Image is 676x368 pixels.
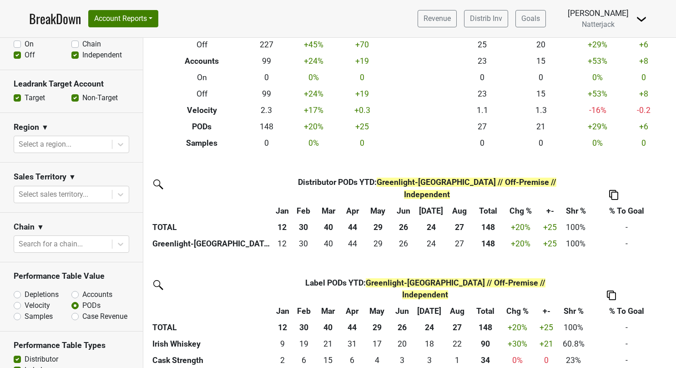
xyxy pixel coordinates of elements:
div: 2 [275,354,290,366]
img: Dropdown Menu [636,14,647,25]
th: 29 [364,219,392,235]
td: 1.3 [512,102,570,118]
th: 148 [472,219,504,235]
th: Chg %: activate to sort column ascending [501,303,535,319]
div: 24 [418,238,444,250]
td: +53 % [570,53,625,70]
th: % To Goal: activate to sort column ascending [589,303,665,319]
th: Total: activate to sort column ascending [470,303,500,319]
th: Accounts [157,53,247,70]
button: Account Reports [88,10,158,27]
div: +21 [537,338,556,350]
th: Mar: activate to sort column ascending [316,303,341,319]
div: 34 [472,354,499,366]
div: 26 [394,238,414,250]
td: +19 [341,86,383,102]
th: &nbsp;: activate to sort column ascending [150,203,273,219]
th: Off [157,86,247,102]
label: Accounts [82,289,112,300]
th: On [157,70,247,86]
td: 0 [247,70,287,86]
td: +45 % [287,37,342,53]
td: 40 [315,235,341,252]
th: Apr: activate to sort column ascending [341,203,364,219]
th: Label PODs YTD : [292,275,558,303]
th: Aug: activate to sort column ascending [447,203,473,219]
th: Jul: activate to sort column ascending [416,203,447,219]
td: - [589,336,665,352]
th: Jan: activate to sort column ascending [273,303,293,319]
td: 0 [453,70,512,86]
th: +-: activate to sort column ascending [538,203,562,219]
td: 0 [247,135,287,151]
td: +17 % [287,102,342,118]
th: Velocity [157,102,247,118]
th: 40 [315,219,341,235]
th: +-: activate to sort column ascending [535,303,558,319]
h3: Sales Territory [14,172,66,182]
td: 0 [625,70,662,86]
td: +6 [625,37,662,53]
th: Samples [157,135,247,151]
img: Copy to clipboard [609,190,618,199]
td: 23 [453,53,512,70]
td: 0 [512,70,570,86]
th: Mar: activate to sort column ascending [315,203,341,219]
div: 17 [366,338,388,350]
td: 44 [341,235,364,252]
h3: Performance Table Types [14,341,129,350]
div: 0 [537,354,556,366]
td: +20 % [501,319,535,336]
td: 100% [558,319,589,336]
div: 31 [343,338,361,350]
td: 18 [414,336,445,352]
label: PODs [82,300,101,311]
td: +29 % [570,118,625,135]
td: 9 [273,336,293,352]
th: 30 [292,319,315,336]
label: On [25,39,34,50]
th: 29 [363,319,390,336]
td: 24 [416,235,447,252]
th: Off [157,37,247,53]
th: Feb: activate to sort column ascending [292,203,315,219]
td: +25 [341,118,383,135]
th: Distributor PODs YTD : [292,174,562,202]
span: +20% [511,223,530,232]
th: 30 [292,219,315,235]
div: [PERSON_NAME] [568,7,629,19]
div: 148 [474,238,502,250]
th: Jul: activate to sort column ascending [414,303,445,319]
th: TOTAL [150,319,273,336]
div: 29 [367,238,389,250]
td: 21 [316,336,341,352]
td: 25 [453,37,512,53]
th: Apr: activate to sort column ascending [341,303,363,319]
td: -16 % [570,102,625,118]
td: +20 % [287,118,342,135]
td: 60.8% [558,336,589,352]
td: +8 [625,86,662,102]
th: TOTAL [150,219,273,235]
label: Samples [25,311,53,322]
span: +25 [543,223,557,232]
td: -0.2 [625,102,662,118]
td: 99 [247,86,287,102]
td: +24 % [287,53,342,70]
th: 26 [390,319,414,336]
img: filter [150,176,165,191]
label: Depletions [25,289,59,300]
div: 18 [416,338,443,350]
div: 15 [318,354,338,366]
th: 27 [445,319,470,336]
td: +0.3 [341,102,383,118]
label: Distributor [25,354,58,365]
td: 99 [247,53,287,70]
td: 0 % [570,135,625,151]
td: +20 % [504,235,537,252]
td: +24 % [287,86,342,102]
td: 29 [364,235,392,252]
td: 20 [512,37,570,53]
td: 27 [447,235,473,252]
div: 90 [472,338,499,350]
